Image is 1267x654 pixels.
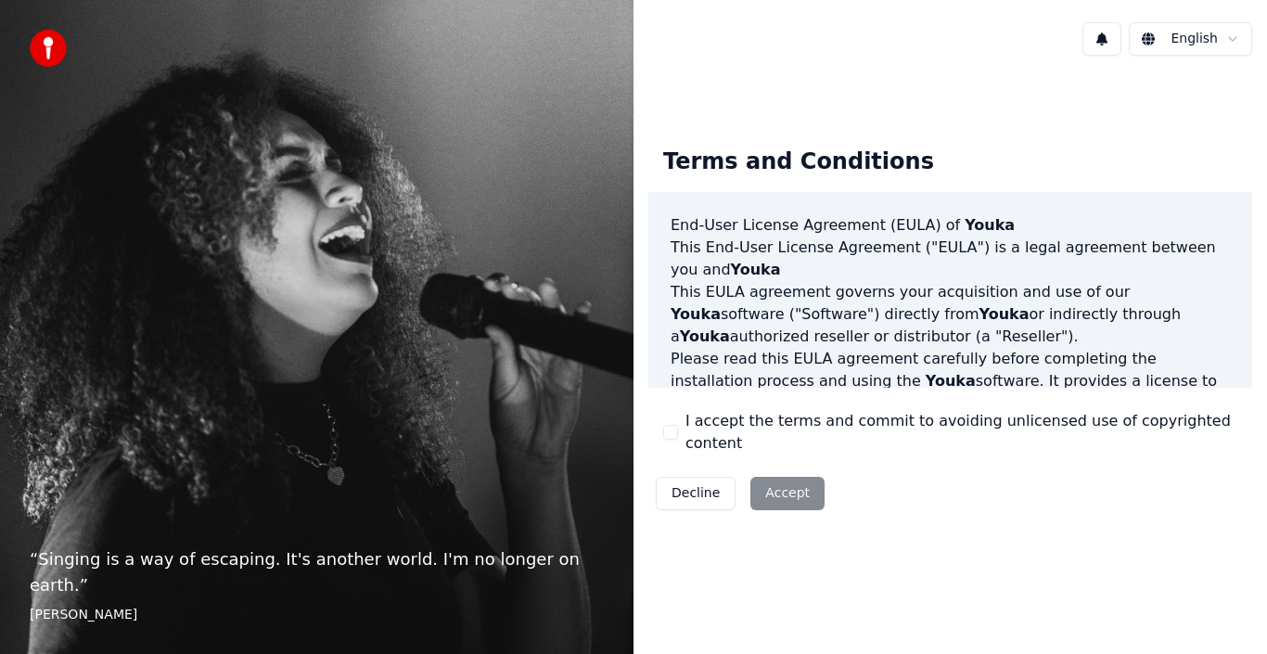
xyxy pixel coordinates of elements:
label: I accept the terms and commit to avoiding unlicensed use of copyrighted content [685,410,1237,455]
span: Youka [671,305,721,323]
footer: [PERSON_NAME] [30,606,604,624]
span: Youka [926,372,976,390]
p: “ Singing is a way of escaping. It's another world. I'm no longer on earth. ” [30,546,604,598]
span: Youka [680,327,730,345]
p: This End-User License Agreement ("EULA") is a legal agreement between you and [671,237,1230,281]
p: This EULA agreement governs your acquisition and use of our software ("Software") directly from o... [671,281,1230,348]
span: Youka [731,261,781,278]
button: Decline [656,477,736,510]
h3: End-User License Agreement (EULA) of [671,214,1230,237]
img: youka [30,30,67,67]
p: Please read this EULA agreement carefully before completing the installation process and using th... [671,348,1230,437]
span: Youka [979,305,1030,323]
div: Terms and Conditions [648,133,949,192]
span: Youka [965,216,1015,234]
